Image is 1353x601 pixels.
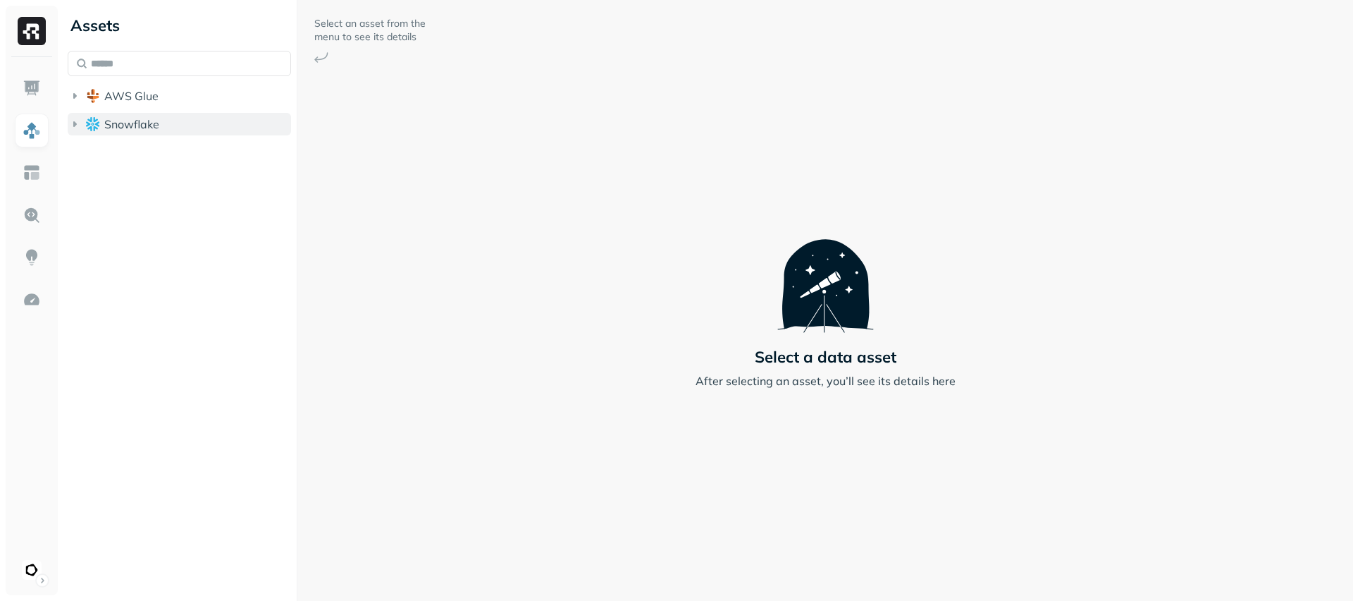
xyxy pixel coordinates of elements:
[696,372,956,389] p: After selecting an asset, you’ll see its details here
[68,113,291,135] button: Snowflake
[23,121,41,140] img: Assets
[314,17,427,44] p: Select an asset from the menu to see its details
[23,291,41,309] img: Optimization
[23,248,41,267] img: Insights
[86,117,100,130] img: root
[22,560,42,580] img: Ludeo
[68,85,291,107] button: AWS Glue
[755,347,896,367] p: Select a data asset
[23,79,41,97] img: Dashboard
[86,89,100,103] img: root
[23,164,41,182] img: Asset Explorer
[104,89,159,103] span: AWS Glue
[314,52,328,63] img: Arrow
[18,17,46,45] img: Ryft
[777,212,874,333] img: Telescope
[68,14,291,37] div: Assets
[104,117,159,131] span: Snowflake
[23,206,41,224] img: Query Explorer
